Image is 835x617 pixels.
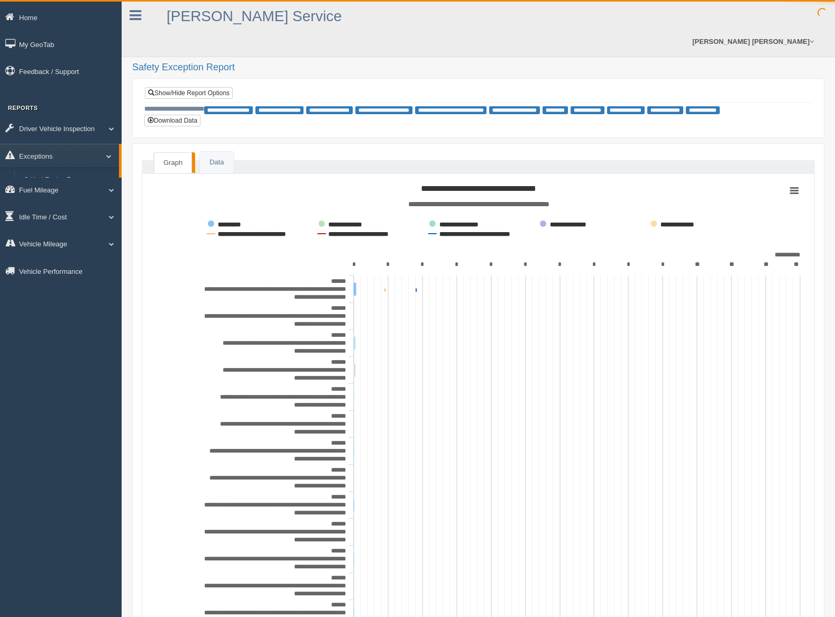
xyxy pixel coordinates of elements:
a: [PERSON_NAME] [PERSON_NAME] [687,26,819,57]
a: [PERSON_NAME] Service [167,8,342,24]
a: Show/Hide Report Options [145,87,233,99]
a: Graph [154,152,192,173]
a: Data [200,152,233,173]
a: Critical Engine Events [19,171,119,190]
button: Download Data [144,115,200,126]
